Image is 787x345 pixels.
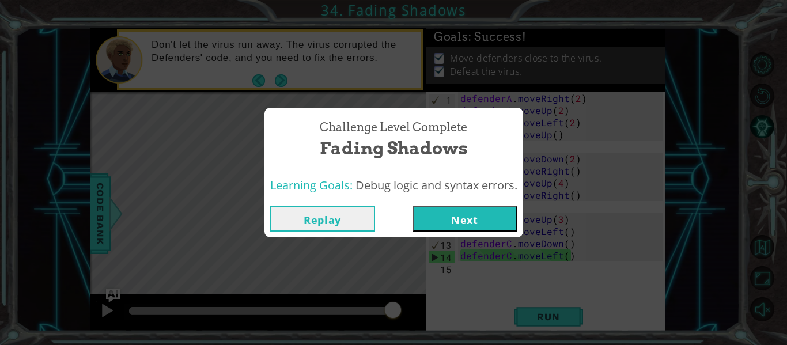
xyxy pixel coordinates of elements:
[320,136,468,161] span: Fading Shadows
[320,119,467,136] span: Challenge Level Complete
[270,177,353,193] span: Learning Goals:
[355,177,517,193] span: Debug logic and syntax errors.
[413,206,517,232] button: Next
[270,206,375,232] button: Replay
